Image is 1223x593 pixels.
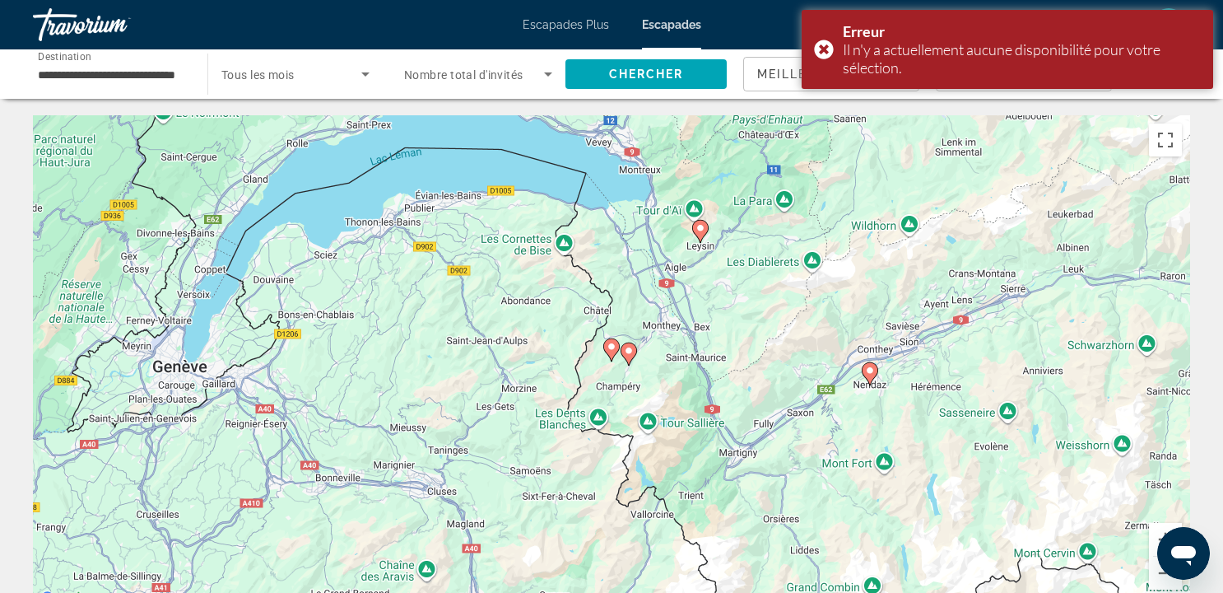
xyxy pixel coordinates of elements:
a: Escapades Plus [523,18,609,31]
button: Menu utilisateur [1147,7,1190,42]
a: Escapades [642,18,701,31]
a: Travorium [33,3,198,46]
span: Destination [38,50,91,62]
span: Chercher [609,68,684,81]
button: Search [565,59,727,89]
div: Il n'y a actuellement aucune disponibilité pour votre sélection. [843,40,1201,77]
font: Erreur [843,22,885,40]
span: Tous les mois [221,68,295,82]
iframe: Bouton de lancement de la fenêtre de messagerie [1157,527,1210,580]
div: Erreur [843,22,1201,40]
mat-select: Sort by [757,64,905,84]
button: Zoom arrière [1149,557,1182,590]
button: Passer en plein écran [1149,124,1182,156]
font: Il n'y a actuellement aucune disponibilité pour votre sélection. [843,40,1160,77]
span: Meilleures affaires [757,68,915,81]
button: Filters [936,57,1112,91]
button: Zoom avant [1149,523,1182,556]
span: Nombre total d'invités [404,68,523,82]
input: Select destination [38,65,186,85]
